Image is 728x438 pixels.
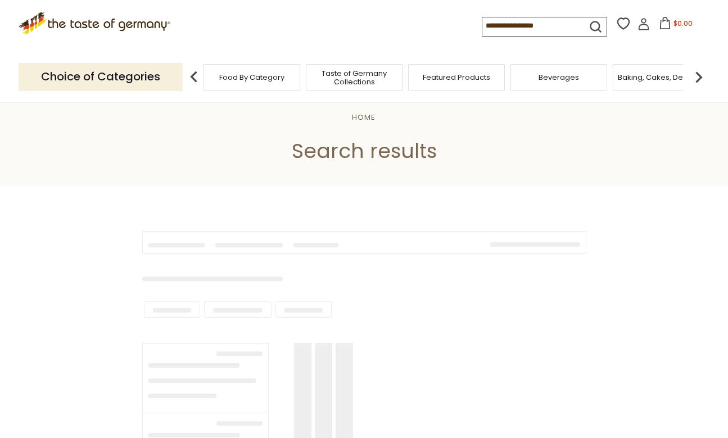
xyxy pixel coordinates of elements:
span: $0.00 [673,19,693,28]
p: Choice of Categories [19,63,183,91]
a: Home [352,112,376,123]
img: previous arrow [183,66,205,88]
a: Baking, Cakes, Desserts [618,73,705,82]
a: Food By Category [219,73,284,82]
img: next arrow [688,66,710,88]
h1: Search results [35,138,693,164]
a: Featured Products [423,73,490,82]
a: Beverages [539,73,579,82]
a: Taste of Germany Collections [309,69,399,86]
button: $0.00 [652,17,700,34]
